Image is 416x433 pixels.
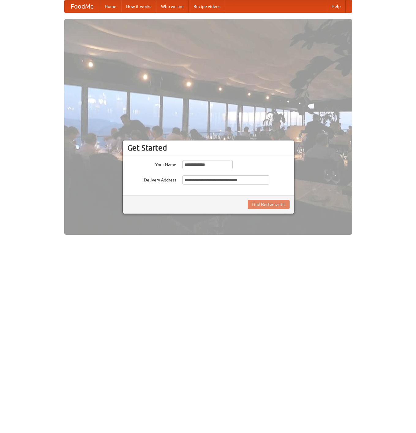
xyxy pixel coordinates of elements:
[127,160,176,168] label: Your Name
[327,0,346,13] a: Help
[121,0,156,13] a: How it works
[65,0,100,13] a: FoodMe
[189,0,225,13] a: Recipe videos
[127,143,290,152] h3: Get Started
[156,0,189,13] a: Who we are
[127,175,176,183] label: Delivery Address
[248,200,290,209] button: Find Restaurants!
[100,0,121,13] a: Home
